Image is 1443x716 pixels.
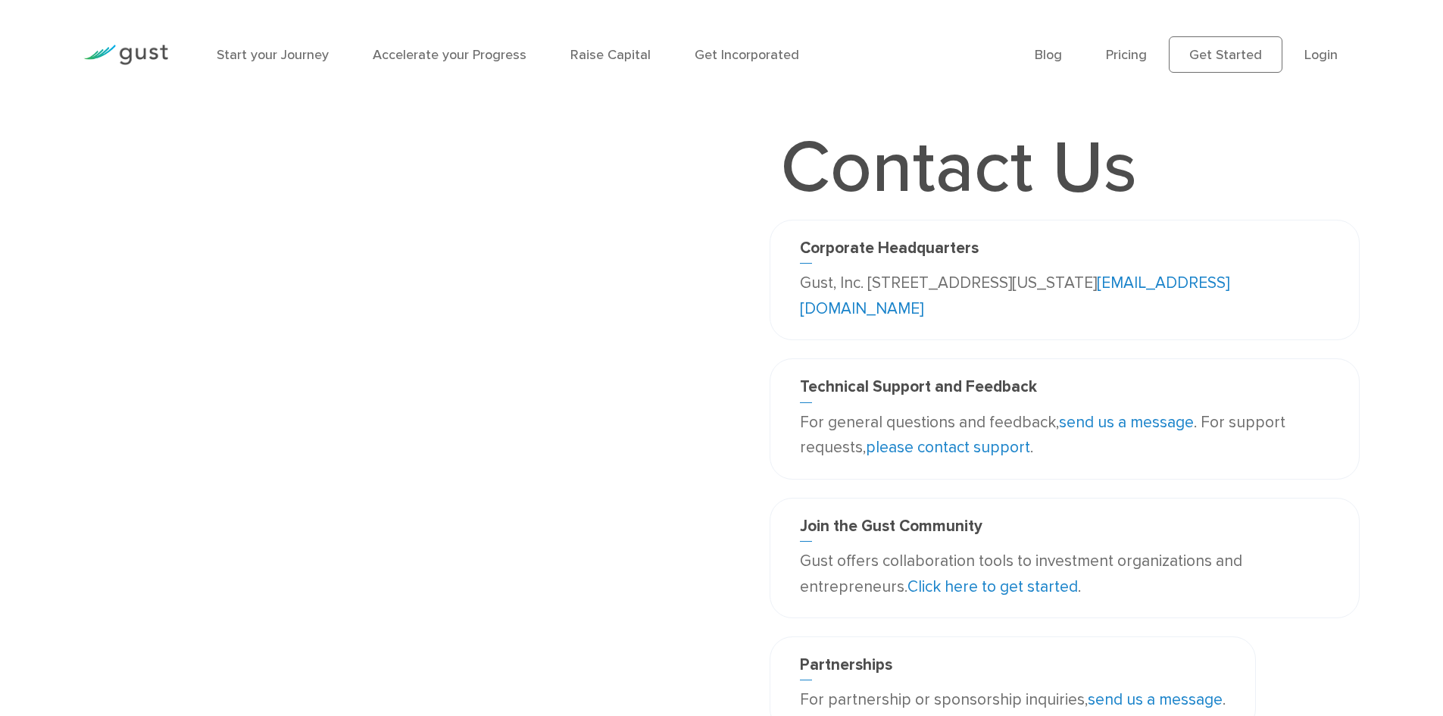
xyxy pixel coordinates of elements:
a: Pricing [1106,47,1147,63]
a: Click here to get started [907,577,1078,596]
p: For partnership or sponsorship inquiries, . [800,687,1226,713]
a: Start your Journey [217,47,329,63]
a: Get Incorporated [695,47,799,63]
a: Get Started [1169,36,1282,73]
h3: Corporate Headquarters [800,239,1329,264]
h3: Technical Support and Feedback [800,377,1329,402]
h3: Partnerships [800,655,1226,680]
a: Raise Capital [570,47,651,63]
img: Gust Logo [83,45,168,65]
a: Accelerate your Progress [373,47,526,63]
a: Login [1304,47,1338,63]
a: send us a message [1059,413,1194,432]
a: [EMAIL_ADDRESS][DOMAIN_NAME] [800,274,1229,318]
h3: Join the Gust Community [800,517,1329,542]
p: Gust, Inc. [STREET_ADDRESS][US_STATE] [800,270,1329,321]
a: please contact support [866,438,1030,457]
a: send us a message [1088,690,1223,709]
p: For general questions and feedback, . For support requests, . [800,410,1329,461]
p: Gust offers collaboration tools to investment organizations and entrepreneurs. . [800,549,1329,599]
a: Blog [1035,47,1062,63]
h1: Contact Us [770,132,1148,205]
